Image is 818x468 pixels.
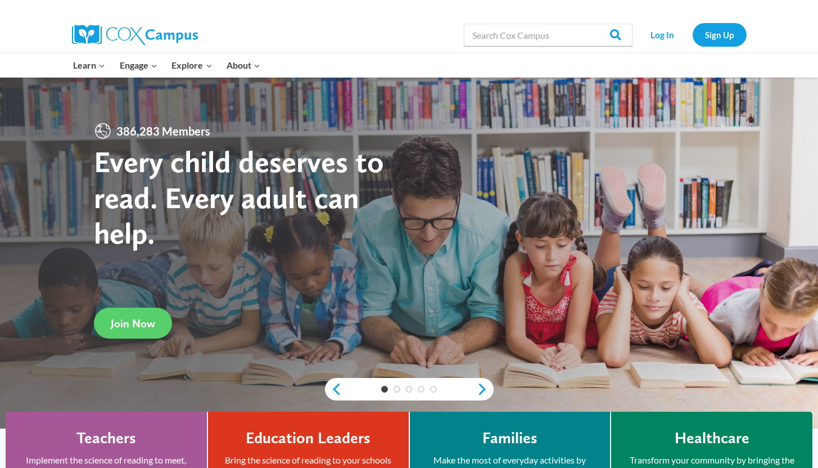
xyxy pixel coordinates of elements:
a: Log In [638,23,687,46]
nav: Secondary Navigation [638,23,747,46]
a: Join Now [94,308,172,339]
a: 1 [381,386,388,393]
h4: Education Leaders [246,429,370,448]
nav: Primary Navigation [66,53,268,77]
strong: Every child deserves to read. Every adult can help. [94,143,384,251]
div: content slider buttons [325,378,494,400]
span: Explore [171,58,212,73]
a: 5 [430,386,437,393]
span: Engage [120,58,157,73]
a: 3 [406,386,413,393]
span: Join Now [111,317,155,330]
a: Sign Up [693,23,747,46]
h4: Families [482,429,537,448]
span: About [227,58,260,73]
a: 4 [418,386,424,393]
h4: Healthcare [675,429,749,448]
a: 2 [394,386,400,393]
a: previous [325,382,342,396]
a: next [477,382,494,396]
img: Cox Campus [72,25,198,45]
h4: Teachers [76,429,136,448]
input: Search Cox Campus [464,24,632,46]
span: Learn [73,58,105,73]
span: 386,283 Members [112,122,215,140]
